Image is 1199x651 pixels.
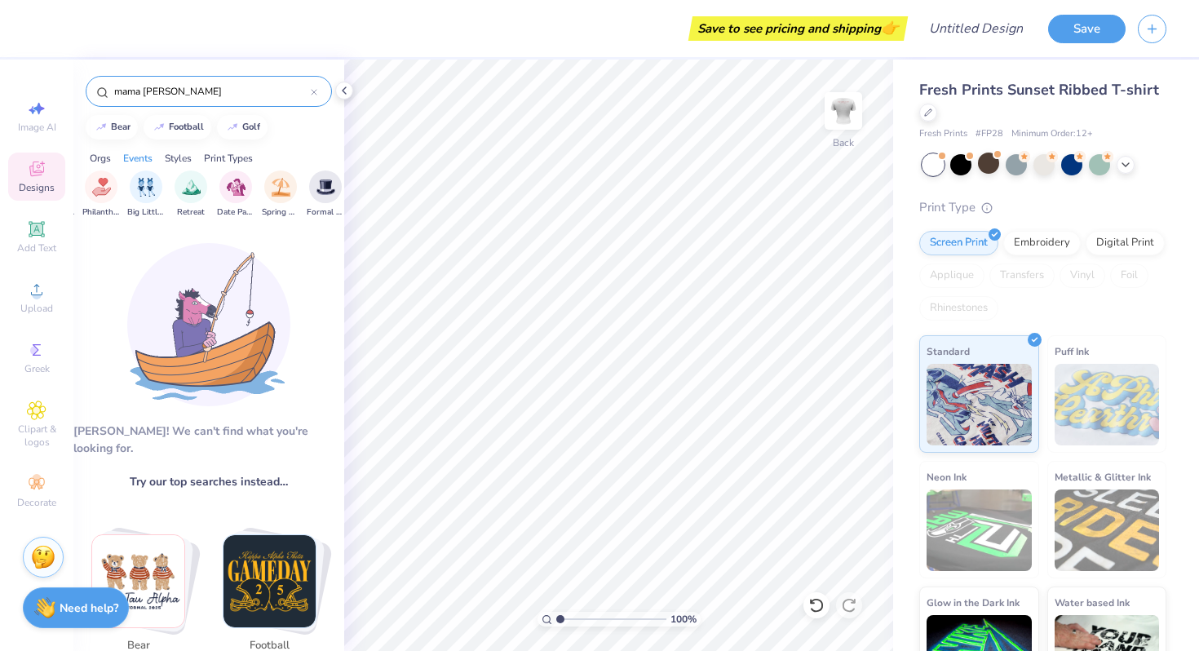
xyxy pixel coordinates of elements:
[1055,468,1151,485] span: Metallic & Glitter Ink
[919,198,1166,217] div: Print Type
[307,170,344,219] button: filter button
[169,122,204,131] div: football
[927,468,967,485] span: Neon Ink
[976,127,1003,141] span: # FP28
[226,122,239,132] img: trend_line.gif
[18,121,56,134] span: Image AI
[92,178,111,197] img: Philanthropy Image
[175,170,207,219] button: filter button
[1003,231,1081,255] div: Embroidery
[316,178,335,197] img: Formal & Semi Image
[1060,263,1105,288] div: Vinyl
[927,364,1032,445] img: Standard
[1086,231,1165,255] div: Digital Print
[833,135,854,150] div: Back
[927,594,1020,611] span: Glow in the Dark Ink
[307,170,344,219] div: filter for Formal & Semi
[919,231,998,255] div: Screen Print
[927,343,970,360] span: Standard
[82,206,120,219] span: Philanthropy
[217,115,268,139] button: golf
[217,206,254,219] span: Date Parties & Socials
[1110,263,1148,288] div: Foil
[217,170,254,219] div: filter for Date Parties & Socials
[73,423,344,457] div: [PERSON_NAME]! We can't find what you're looking for.
[86,115,138,139] button: bear
[17,241,56,255] span: Add Text
[175,170,207,219] div: filter for Retreat
[127,243,290,406] img: Loading...
[177,206,205,219] span: Retreat
[17,496,56,509] span: Decorate
[1055,343,1089,360] span: Puff Ink
[272,178,290,197] img: Spring Break Image
[127,170,165,219] div: filter for Big Little Reveal
[127,170,165,219] button: filter button
[262,206,299,219] span: Spring Break
[1011,127,1093,141] span: Minimum Order: 12 +
[8,423,65,449] span: Clipart & logos
[82,170,120,219] button: filter button
[242,122,260,131] div: golf
[137,178,155,197] img: Big Little Reveal Image
[204,151,253,166] div: Print Types
[92,535,184,627] img: bear
[144,115,211,139] button: football
[692,16,904,41] div: Save to see pricing and shipping
[919,296,998,321] div: Rhinestones
[123,151,153,166] div: Events
[127,206,165,219] span: Big Little Reveal
[670,612,697,627] span: 100 %
[881,18,899,38] span: 👉
[1055,489,1160,571] img: Metallic & Glitter Ink
[82,170,120,219] div: filter for Philanthropy
[262,170,299,219] div: filter for Spring Break
[24,362,50,375] span: Greek
[223,535,316,627] img: football
[227,178,246,197] img: Date Parties & Socials Image
[919,263,984,288] div: Applique
[217,170,254,219] button: filter button
[919,127,967,141] span: Fresh Prints
[1048,15,1126,43] button: Save
[927,489,1032,571] img: Neon Ink
[916,12,1036,45] input: Untitled Design
[827,95,860,127] img: Back
[95,122,108,132] img: trend_line.gif
[90,151,111,166] div: Orgs
[1055,364,1160,445] img: Puff Ink
[60,600,118,616] strong: Need help?
[20,302,53,315] span: Upload
[165,151,192,166] div: Styles
[919,80,1159,100] span: Fresh Prints Sunset Ribbed T-shirt
[153,122,166,132] img: trend_line.gif
[130,473,288,490] span: Try our top searches instead…
[1055,594,1130,611] span: Water based Ink
[111,122,131,131] div: bear
[989,263,1055,288] div: Transfers
[113,83,311,100] input: Try "Alpha"
[307,206,344,219] span: Formal & Semi
[262,170,299,219] button: filter button
[182,178,201,197] img: Retreat Image
[19,181,55,194] span: Designs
